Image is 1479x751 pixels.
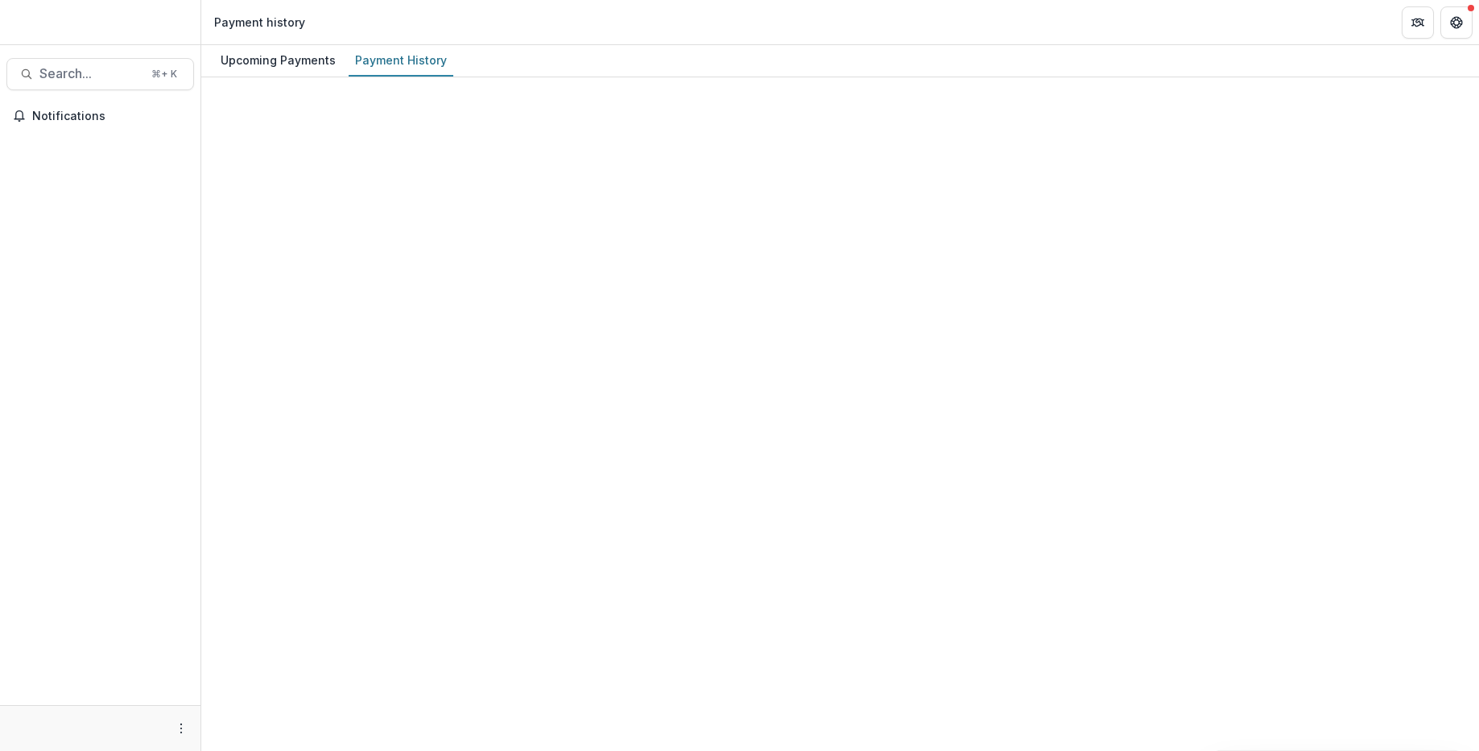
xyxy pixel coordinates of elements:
[148,65,180,83] div: ⌘ + K
[214,48,342,72] div: Upcoming Payments
[349,48,453,72] div: Payment History
[171,719,191,738] button: More
[349,45,453,77] a: Payment History
[32,110,188,123] span: Notifications
[1402,6,1434,39] button: Partners
[1440,6,1473,39] button: Get Help
[6,58,194,90] button: Search...
[208,10,312,34] nav: breadcrumb
[6,103,194,129] button: Notifications
[39,66,142,81] span: Search...
[214,45,342,77] a: Upcoming Payments
[214,14,305,31] div: Payment history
